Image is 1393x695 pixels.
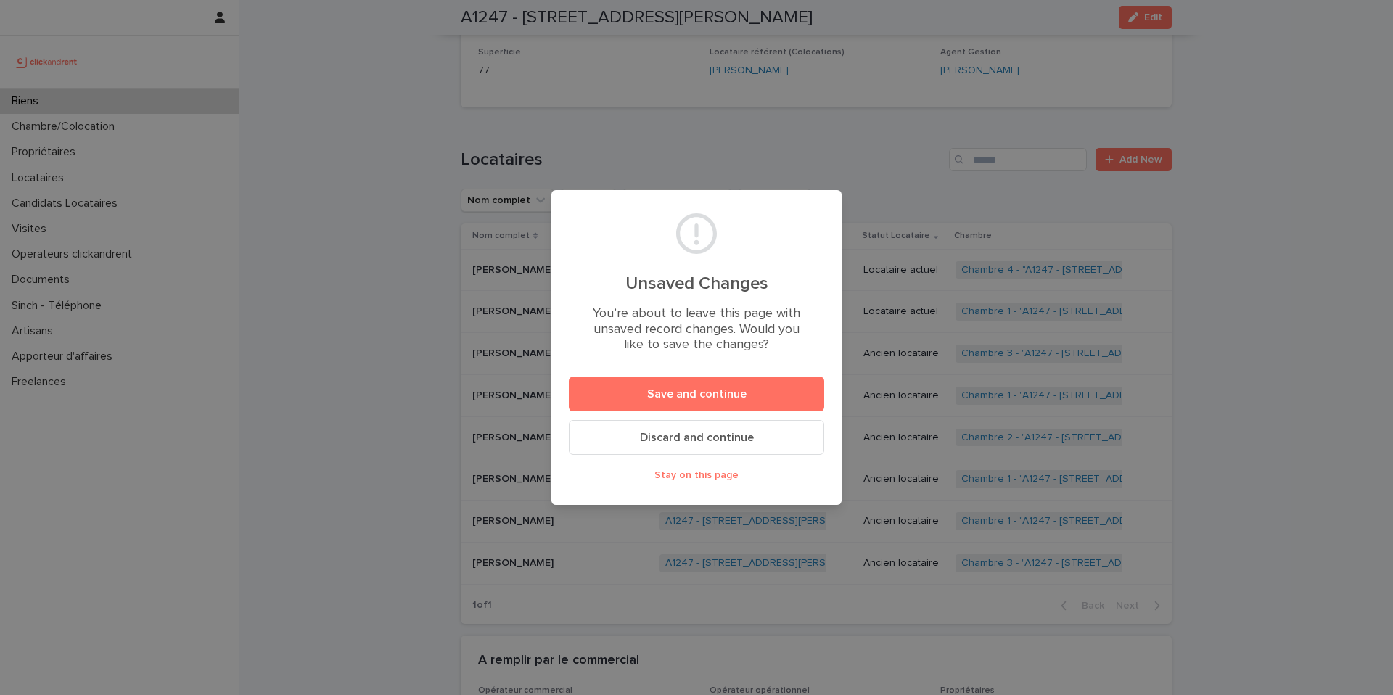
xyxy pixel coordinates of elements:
[586,306,807,353] p: You’re about to leave this page with unsaved record changes. Would you like to save the changes?
[640,432,754,443] span: Discard and continue
[569,420,824,455] button: Discard and continue
[569,464,824,487] button: Stay on this page
[586,274,807,295] h2: Unsaved Changes
[569,377,824,411] button: Save and continue
[647,388,747,400] span: Save and continue
[654,470,739,480] span: Stay on this page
